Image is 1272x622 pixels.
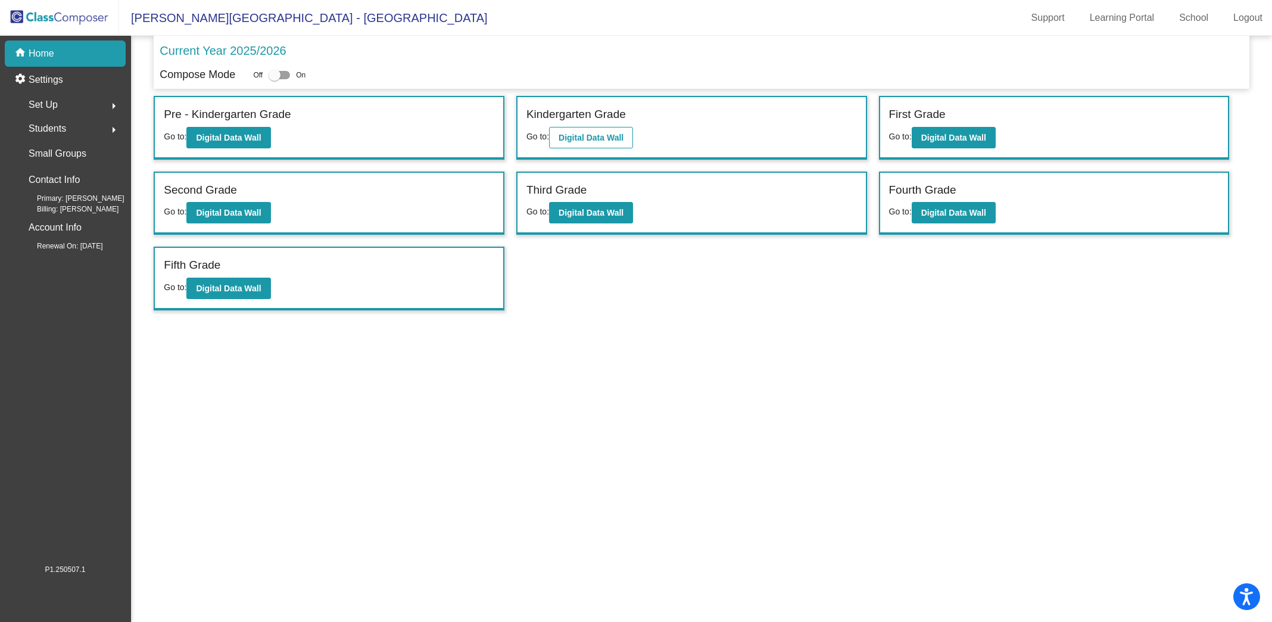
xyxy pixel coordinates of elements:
span: Go to: [526,207,549,216]
button: Digital Data Wall [186,127,270,148]
span: Primary: [PERSON_NAME] [18,193,124,204]
span: Students [29,120,66,137]
label: Fifth Grade [164,257,220,274]
span: Go to: [526,132,549,141]
p: Small Groups [29,145,86,162]
span: Go to: [889,207,912,216]
a: Logout [1224,8,1272,27]
span: [PERSON_NAME][GEOGRAPHIC_DATA] - [GEOGRAPHIC_DATA] [119,8,488,27]
button: Digital Data Wall [186,202,270,223]
b: Digital Data Wall [921,133,986,142]
b: Digital Data Wall [196,208,261,217]
b: Digital Data Wall [559,208,623,217]
label: Pre - Kindergarten Grade [164,106,291,123]
p: Home [29,46,54,61]
a: School [1170,8,1218,27]
mat-icon: settings [14,73,29,87]
b: Digital Data Wall [559,133,623,142]
p: Compose Mode [160,67,235,83]
button: Digital Data Wall [912,202,996,223]
button: Digital Data Wall [549,202,633,223]
a: Learning Portal [1080,8,1164,27]
p: Contact Info [29,172,80,188]
a: Support [1022,8,1074,27]
label: First Grade [889,106,946,123]
p: Settings [29,73,63,87]
label: Third Grade [526,182,587,199]
mat-icon: arrow_right [107,99,121,113]
span: Billing: [PERSON_NAME] [18,204,119,214]
p: Current Year 2025/2026 [160,42,286,60]
label: Kindergarten Grade [526,106,626,123]
span: On [296,70,305,80]
p: Account Info [29,219,82,236]
b: Digital Data Wall [196,133,261,142]
button: Digital Data Wall [912,127,996,148]
mat-icon: home [14,46,29,61]
span: Renewal On: [DATE] [18,241,102,251]
span: Go to: [889,132,912,141]
span: Go to: [164,132,186,141]
label: Fourth Grade [889,182,956,199]
span: Go to: [164,207,186,216]
span: Set Up [29,97,58,113]
span: Go to: [164,282,186,292]
span: Off [253,70,263,80]
button: Digital Data Wall [549,127,633,148]
button: Digital Data Wall [186,278,270,299]
b: Digital Data Wall [921,208,986,217]
b: Digital Data Wall [196,284,261,293]
mat-icon: arrow_right [107,123,121,137]
label: Second Grade [164,182,237,199]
